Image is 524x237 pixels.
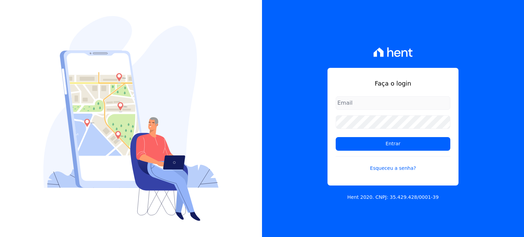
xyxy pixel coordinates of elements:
[336,156,450,172] a: Esqueceu a senha?
[347,194,439,201] p: Hent 2020. CNPJ: 35.429.428/0001-39
[336,96,450,110] input: Email
[336,79,450,88] h1: Faça o login
[336,137,450,151] input: Entrar
[43,16,219,221] img: Login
